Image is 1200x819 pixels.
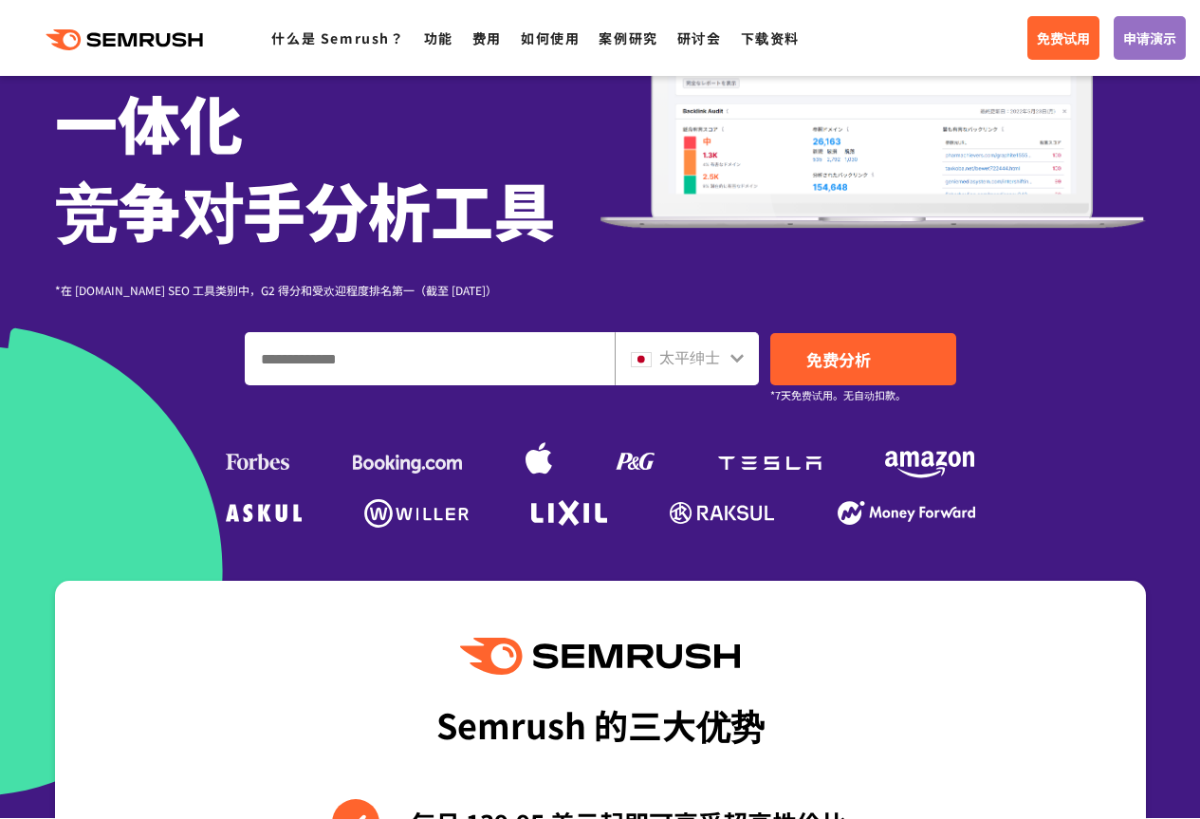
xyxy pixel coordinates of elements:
a: 申请演示 [1114,16,1186,60]
a: 什么是 Semrush？ [271,28,404,47]
a: 如何使用 [521,28,580,47]
a: 免费分析 [770,333,956,385]
a: 功能 [424,28,453,47]
font: 申请演示 [1123,28,1176,47]
font: *在 [DOMAIN_NAME] SEO 工具类别中，G2 得分和受欢迎程度排名第一（截至 [DATE]） [55,282,497,298]
font: 免费分析 [806,347,871,371]
font: 一体化 [55,76,243,167]
font: 竞争对手分析工具 [55,163,556,254]
a: 下载资料 [741,28,800,47]
input: 输入域名、关键字或 URL [246,333,614,384]
a: 案例研究 [599,28,657,47]
font: 免费试用 [1037,28,1090,47]
a: 费用 [472,28,502,47]
img: Semrush [460,638,739,675]
a: 免费试用 [1027,16,1099,60]
font: *7天免费试用。无自动扣款。 [770,387,906,402]
font: 太平绅士 [659,345,720,368]
a: 研讨会 [677,28,722,47]
font: Semrush 的三大优势 [436,699,765,749]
